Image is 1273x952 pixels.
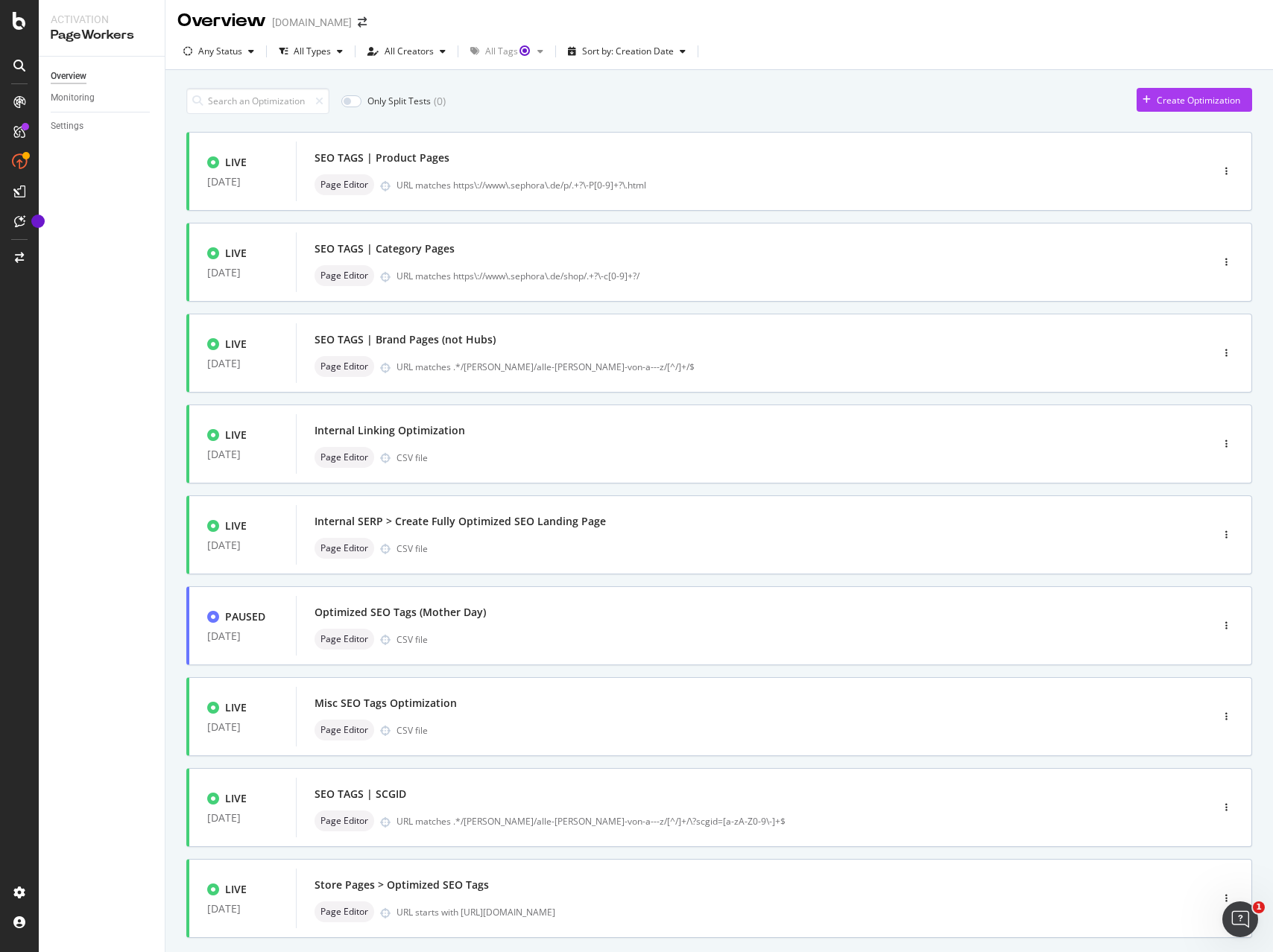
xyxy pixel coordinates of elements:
div: LIVE [225,428,247,442]
div: LIVE [225,246,247,261]
span: Page Editor [320,726,368,734]
button: Any Status [177,39,260,63]
div: Monitoring [51,90,95,106]
span: Page Editor [320,362,368,371]
button: Create Optimization [1137,88,1252,112]
div: Create Optimization [1157,94,1240,107]
div: URL matches https\://www\.sephora\.de/p/.+?\-P[0-9]+?\.html [397,179,1148,191]
div: All Tags [485,47,531,56]
div: Misc SEO Tags Optimization [315,696,457,711]
div: Settings [51,118,83,134]
div: Overview [51,69,86,84]
div: Tooltip anchor [518,44,531,57]
div: PageWorkers [51,27,153,44]
div: CSV file [397,633,428,646]
div: Overview [177,8,266,34]
a: Monitoring [51,90,154,106]
button: All TagsTooltip anchor [464,39,549,63]
a: Settings [51,118,154,134]
div: Any Status [198,47,242,56]
div: [DATE] [207,358,278,369]
iframe: Intercom live chat [1222,901,1258,937]
div: Internal Linking Optimization [315,423,465,438]
input: Search an Optimization [186,88,329,114]
div: SEO TAGS | SCGID [315,787,406,802]
div: URL matches .*/[PERSON_NAME]/alle-[PERSON_NAME]-von-a---z/[^/]+/$ [397,361,1148,373]
div: neutral label [315,810,374,831]
div: All Creators [385,47,434,56]
span: Page Editor [320,816,368,825]
button: Sort by: Creation Date [562,39,692,63]
div: LIVE [225,337,247,352]
div: URL matches https\://www\.sephora\.de/shop/.+?\-c[0-9]+?/ [397,270,1148,282]
div: SEO TAGS | Category Pages [315,241,455,256]
span: Page Editor [320,635,368,644]
div: Tooltip anchor [31,215,45,228]
div: neutral label [315,720,374,740]
div: [DATE] [207,176,278,188]
div: [DATE] [207,812,278,824]
div: [DATE] [207,267,278,279]
div: Optimized SEO Tags (Mother Day) [315,605,486,620]
div: CSV file [397,724,428,737]
div: arrow-right-arrow-left [358,17,367,28]
div: URL matches .*/[PERSON_NAME]/alle-[PERSON_NAME]-von-a---z/[^/]+/\?scgid=[a-zA-Z0-9\-]+$ [397,815,1148,828]
div: [DATE] [207,539,278,551]
div: [DATE] [207,630,278,642]
div: neutral label [315,901,374,922]
div: ( 0 ) [434,94,446,109]
div: CSV file [397,542,428,555]
div: Store Pages > Optimized SEO Tags [315,878,489,892]
div: SEO TAGS | Brand Pages (not Hubs) [315,332,496,347]
div: [DOMAIN_NAME] [272,15,352,30]
div: Activation [51,12,153,27]
div: LIVE [225,791,247,806]
div: neutral label [315,538,374,559]
div: URL starts with [URL][DOMAIN_NAME] [397,906,1148,918]
div: neutral label [315,356,374,377]
div: neutral label [315,629,374,650]
span: Page Editor [320,180,368,189]
span: Page Editor [320,907,368,916]
div: Internal SERP > Create Fully Optimized SEO Landing Page [315,514,606,529]
div: LIVE [225,882,247,897]
span: 1 [1253,901,1265,913]
div: All Types [294,47,331,56]
div: neutral label [315,447,374,468]
span: Page Editor [320,453,368,462]
div: [DATE] [207,448,278,460]
div: [DATE] [207,721,278,733]
div: PAUSED [225,609,265,624]
div: Sort by: Creation Date [582,47,674,56]
div: CSV file [397,451,428,464]
a: Overview [51,69,154,84]
div: Only Split Tests [367,95,431,107]
button: All Types [273,39,349,63]
button: All Creators [361,39,452,63]
span: Page Editor [320,271,368,280]
div: LIVE [225,700,247,715]
div: [DATE] [207,903,278,915]
div: SEO TAGS | Product Pages [315,150,449,165]
div: LIVE [225,155,247,170]
div: LIVE [225,518,247,533]
div: neutral label [315,265,374,286]
div: neutral label [315,174,374,195]
span: Page Editor [320,544,368,553]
